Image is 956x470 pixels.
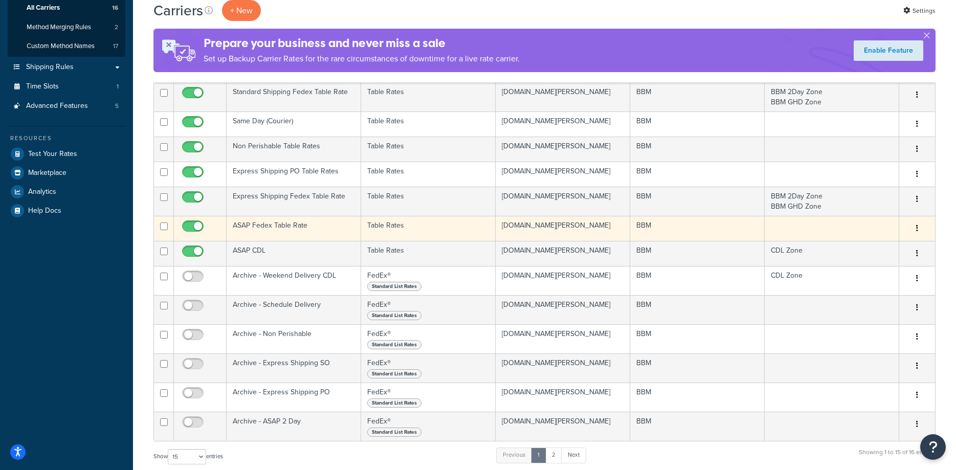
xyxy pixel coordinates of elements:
[496,111,630,137] td: [DOMAIN_NAME][PERSON_NAME]
[227,353,361,383] td: Archive - Express Shipping SO
[531,447,546,463] a: 1
[859,446,936,468] div: Showing 1 to 15 of 16 entries
[496,412,630,441] td: [DOMAIN_NAME][PERSON_NAME]
[227,111,361,137] td: Same Day (Courier)
[367,398,421,408] span: Standard List Rates
[8,58,125,77] a: Shipping Rules
[496,216,630,241] td: [DOMAIN_NAME][PERSON_NAME]
[361,162,496,187] td: Table Rates
[8,134,125,143] div: Resources
[227,383,361,412] td: Archive - Express Shipping PO
[361,295,496,324] td: FedEx®
[26,63,74,72] span: Shipping Rules
[227,82,361,111] td: Standard Shipping Fedex Table Rate
[630,82,765,111] td: BBM
[8,145,125,163] a: Test Your Rates
[367,282,421,291] span: Standard List Rates
[496,324,630,353] td: [DOMAIN_NAME][PERSON_NAME]
[361,353,496,383] td: FedEx®
[630,216,765,241] td: BBM
[361,266,496,295] td: FedEx®
[630,162,765,187] td: BBM
[28,169,66,177] span: Marketplace
[630,241,765,266] td: BBM
[496,353,630,383] td: [DOMAIN_NAME][PERSON_NAME]
[227,137,361,162] td: Non Perishable Table Rates
[361,412,496,441] td: FedEx®
[496,383,630,412] td: [DOMAIN_NAME][PERSON_NAME]
[496,266,630,295] td: [DOMAIN_NAME][PERSON_NAME]
[113,42,118,51] span: 17
[765,82,899,111] td: BBM 2Day Zone BBM GHD Zone
[496,447,532,463] a: Previous
[8,37,125,56] li: Custom Method Names
[854,40,923,61] a: Enable Feature
[8,37,125,56] a: Custom Method Names 17
[153,1,203,20] h1: Carriers
[920,434,946,460] button: Open Resource Center
[115,102,119,110] span: 5
[496,162,630,187] td: [DOMAIN_NAME][PERSON_NAME]
[168,449,206,464] select: Showentries
[367,369,421,378] span: Standard List Rates
[227,412,361,441] td: Archive - ASAP 2 Day
[630,187,765,216] td: BBM
[227,241,361,266] td: ASAP CDL
[227,266,361,295] td: Archive - Weekend Delivery CDL
[361,137,496,162] td: Table Rates
[361,82,496,111] td: Table Rates
[117,82,119,91] span: 1
[27,23,91,32] span: Method Merging Rules
[630,353,765,383] td: BBM
[367,428,421,437] span: Standard List Rates
[496,295,630,324] td: [DOMAIN_NAME][PERSON_NAME]
[153,449,223,464] label: Show entries
[496,82,630,111] td: [DOMAIN_NAME][PERSON_NAME]
[8,77,125,96] a: Time Slots 1
[227,162,361,187] td: Express Shipping PO Table Rates
[367,311,421,320] span: Standard List Rates
[26,82,59,91] span: Time Slots
[8,97,125,116] a: Advanced Features 5
[204,35,520,52] h4: Prepare your business and never miss a sale
[26,102,88,110] span: Advanced Features
[630,111,765,137] td: BBM
[204,52,520,66] p: Set up Backup Carrier Rates for the rare circumstances of downtime for a live rate carrier.
[8,18,125,37] li: Method Merging Rules
[630,412,765,441] td: BBM
[227,324,361,353] td: Archive - Non Perishable
[765,266,899,295] td: CDL Zone
[630,266,765,295] td: BBM
[8,97,125,116] li: Advanced Features
[28,188,56,196] span: Analytics
[545,447,562,463] a: 2
[227,187,361,216] td: Express Shipping Fedex Table Rate
[8,18,125,37] a: Method Merging Rules 2
[630,137,765,162] td: BBM
[361,187,496,216] td: Table Rates
[496,241,630,266] td: [DOMAIN_NAME][PERSON_NAME]
[28,207,61,215] span: Help Docs
[8,183,125,201] a: Analytics
[8,202,125,220] a: Help Docs
[630,383,765,412] td: BBM
[765,241,899,266] td: CDL Zone
[361,111,496,137] td: Table Rates
[361,241,496,266] td: Table Rates
[630,295,765,324] td: BBM
[361,383,496,412] td: FedEx®
[27,42,95,51] span: Custom Method Names
[153,29,204,72] img: ad-rules-rateshop-fe6ec290ccb7230408bd80ed9643f0289d75e0ffd9eb532fc0e269fcd187b520.png
[28,150,77,159] span: Test Your Rates
[112,4,118,12] span: 16
[765,187,899,216] td: BBM 2Day Zone BBM GHD Zone
[227,216,361,241] td: ASAP Fedex Table Rate
[115,23,118,32] span: 2
[561,447,586,463] a: Next
[8,164,125,182] li: Marketplace
[367,340,421,349] span: Standard List Rates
